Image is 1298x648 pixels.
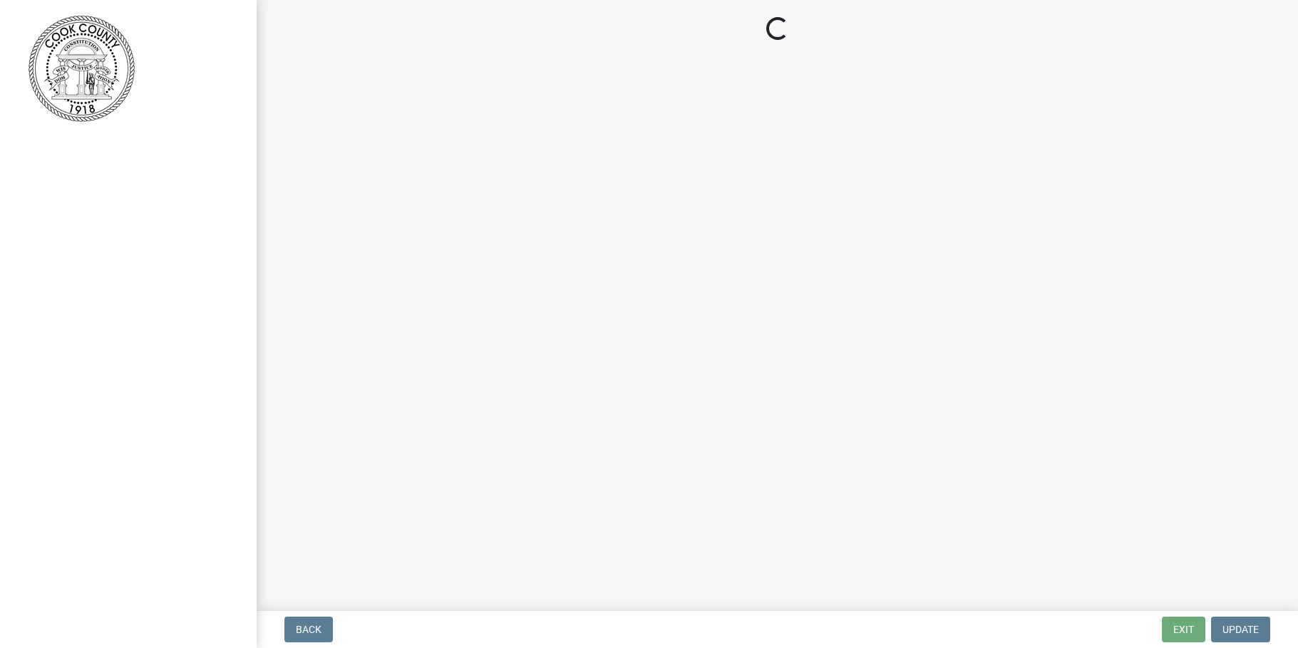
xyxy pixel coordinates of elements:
span: Back [296,624,321,635]
button: Exit [1162,617,1205,642]
img: Cook County, Georgia [29,15,135,122]
span: Update [1222,624,1259,635]
button: Update [1211,617,1270,642]
button: Back [284,617,333,642]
